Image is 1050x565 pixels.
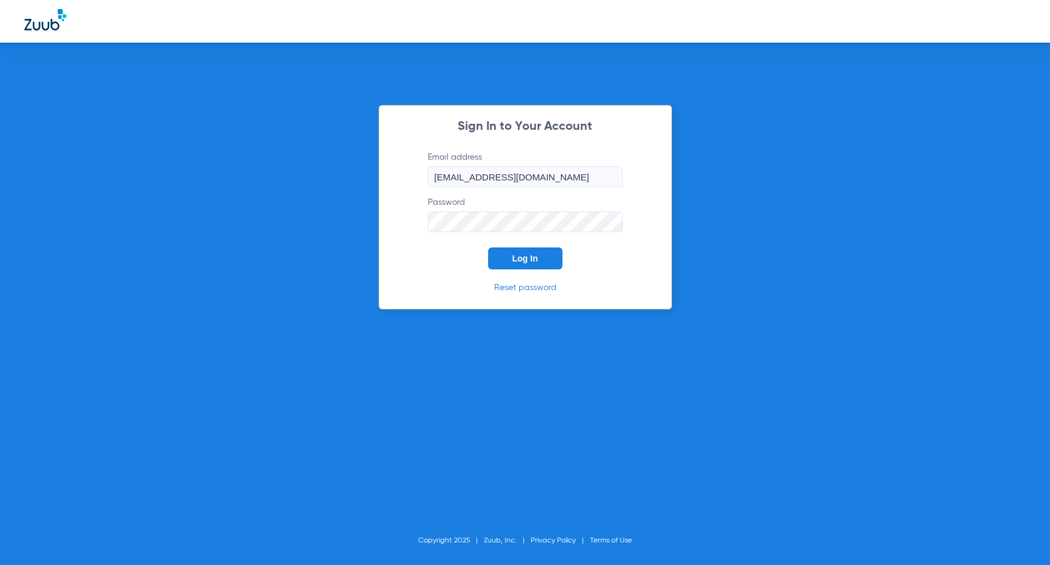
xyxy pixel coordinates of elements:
[513,254,538,263] span: Log In
[24,9,66,30] img: Zuub Logo
[531,537,576,544] a: Privacy Policy
[484,535,531,547] li: Zuub, Inc.
[428,196,623,232] label: Password
[989,506,1050,565] iframe: Chat Widget
[418,535,484,547] li: Copyright 2025
[410,121,641,133] h2: Sign In to Your Account
[428,151,623,187] label: Email address
[590,537,632,544] a: Terms of Use
[488,247,562,269] button: Log In
[494,283,556,292] a: Reset password
[428,166,623,187] input: Email address
[428,211,623,232] input: Password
